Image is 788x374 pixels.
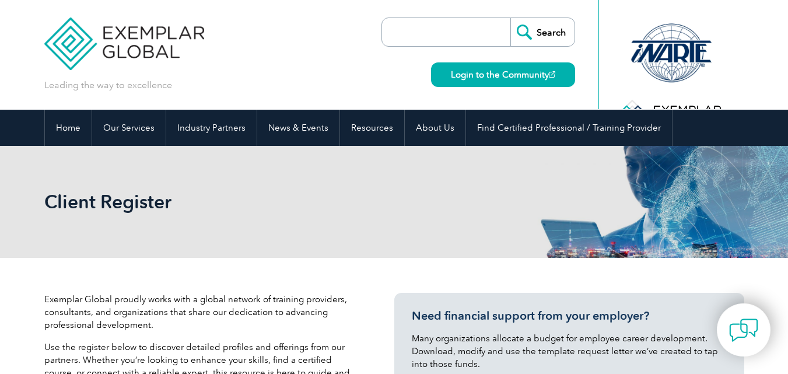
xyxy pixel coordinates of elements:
a: News & Events [257,110,339,146]
h2: Client Register [44,193,534,211]
a: Find Certified Professional / Training Provider [466,110,672,146]
a: Our Services [92,110,166,146]
input: Search [510,18,575,46]
img: contact-chat.png [729,316,758,345]
h3: Need financial support from your employer? [412,309,727,323]
a: Resources [340,110,404,146]
p: Leading the way to excellence [44,79,172,92]
a: Home [45,110,92,146]
a: Industry Partners [166,110,257,146]
p: Exemplar Global proudly works with a global network of training providers, consultants, and organ... [44,293,359,331]
img: open_square.png [549,71,555,78]
p: Many organizations allocate a budget for employee career development. Download, modify and use th... [412,332,727,370]
a: About Us [405,110,465,146]
a: Login to the Community [431,62,575,87]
